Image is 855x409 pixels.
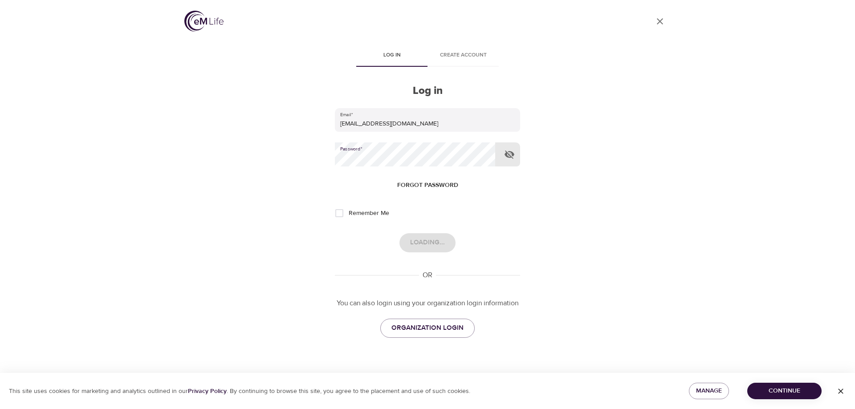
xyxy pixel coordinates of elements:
a: close [649,11,671,32]
span: Remember Me [349,209,389,218]
span: Forgot password [397,180,458,191]
span: Log in [362,51,422,60]
div: disabled tabs example [335,45,520,67]
span: Manage [696,385,722,397]
img: logo [184,11,224,32]
h2: Log in [335,85,520,97]
span: Continue [754,385,814,397]
span: ORGANIZATION LOGIN [391,322,464,334]
div: OR [419,270,436,280]
span: Create account [433,51,493,60]
p: You can also login using your organization login information [335,298,520,308]
a: Privacy Policy [188,387,227,395]
button: Forgot password [394,177,462,194]
button: Manage [689,383,729,399]
a: ORGANIZATION LOGIN [380,319,475,337]
button: Continue [747,383,822,399]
